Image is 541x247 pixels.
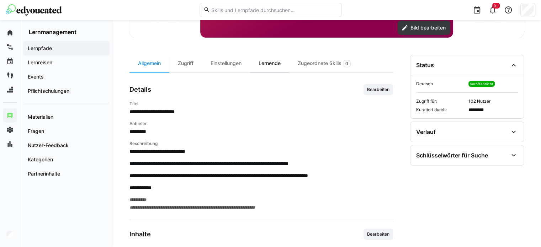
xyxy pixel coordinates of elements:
[409,24,447,31] span: Bild bearbeiten
[366,231,390,237] span: Bearbeiten
[416,98,466,104] span: Zugriff für:
[364,229,393,240] button: Bearbeiten
[129,230,151,238] h3: Inhalte
[398,21,450,35] button: Bild bearbeiten
[416,107,466,113] span: Kuratiert durch:
[129,86,151,93] h3: Details
[416,152,488,159] div: Schlüsselwörter für Suche
[129,101,393,107] h4: Titel
[416,81,466,87] span: Deutsch
[470,82,493,86] span: Veröffentlicht
[364,84,393,95] button: Bearbeiten
[202,55,250,72] div: Einstellungen
[345,61,348,66] span: 0
[129,121,393,127] h4: Anbieter
[494,4,498,8] span: 9+
[250,55,289,72] div: Lernende
[416,128,436,135] div: Verlauf
[210,7,338,13] input: Skills und Lernpfade durchsuchen…
[129,141,393,146] h4: Beschreibung
[416,61,434,69] div: Status
[468,98,518,104] span: 102 Nutzer
[129,55,169,72] div: Allgemein
[289,55,359,72] div: Zugeordnete Skills
[169,55,202,72] div: Zugriff
[366,87,390,92] span: Bearbeiten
